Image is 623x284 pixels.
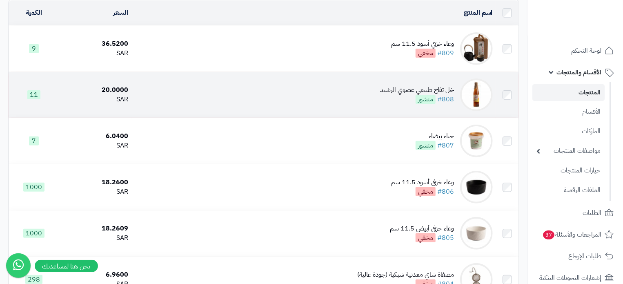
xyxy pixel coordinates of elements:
a: طلبات الإرجاع [532,246,618,266]
span: إشعارات التحويلات البنكية [539,272,601,284]
a: مواصفات المنتجات [532,142,605,160]
img: logo-2.png [567,16,615,34]
div: SAR [62,187,128,197]
a: #808 [437,94,454,104]
div: وعاء خزفي أسود 11.5 سم [391,39,454,49]
img: خل تفاح طبيعي عضوي الرشيد [460,78,493,111]
div: v 4.0.25 [23,13,40,20]
div: SAR [62,49,128,58]
span: 1000 [23,229,44,238]
img: وعاء خزفي أسود 11.5 سم [460,171,493,203]
div: Keywords by Traffic [90,48,138,54]
div: وعاء خزفي أسود 11.5 سم [391,178,454,187]
img: وعاء خزفي أبيض 11.5 سم [460,217,493,250]
a: #806 [437,187,454,197]
a: #805 [437,233,454,243]
span: الطلبات [583,207,601,219]
span: 9 [29,44,39,53]
span: لوحة التحكم [571,45,601,56]
div: Domain: [DOMAIN_NAME] [21,21,90,28]
span: 37 [543,230,554,239]
a: لوحة التحكم [532,41,618,60]
img: tab_keywords_by_traffic_grey.svg [81,47,88,54]
img: website_grey.svg [13,21,20,28]
div: خل تفاح طبيعي عضوي الرشيد [380,85,454,95]
span: مخفي [416,233,436,242]
div: 36.5200 [62,39,128,49]
a: المنتجات [532,84,605,101]
a: الماركات [532,123,605,140]
div: Domain Overview [31,48,73,54]
span: 298 [25,275,42,284]
img: وعاء خزفي أسود 11.5 سم [460,32,493,65]
span: منشور [416,141,436,150]
img: logo_orange.svg [13,13,20,20]
a: #809 [437,48,454,58]
img: حناء بيضاء [460,125,493,157]
div: SAR [62,233,128,243]
div: SAR [62,95,128,104]
span: 11 [27,90,40,99]
img: tab_domain_overview_orange.svg [22,47,29,54]
div: 18.2600 [62,178,128,187]
div: وعاء خزفي أبيض 11.5 سم [390,224,454,233]
a: الأقسام [532,103,605,121]
div: مصفاة شاي معدنية شبكية (جودة عالية) [357,270,454,280]
span: طلبات الإرجاع [568,250,601,262]
span: المراجعات والأسئلة [542,229,601,240]
span: مخفي [416,187,436,196]
div: SAR [62,141,128,150]
div: حناء بيضاء [416,132,454,141]
a: #807 [437,141,454,150]
a: السعر [113,8,128,18]
a: الكمية [26,8,42,18]
span: الأقسام والمنتجات [556,67,601,78]
a: خيارات المنتجات [532,162,605,179]
span: 7 [29,136,39,145]
a: المراجعات والأسئلة37 [532,225,618,244]
div: 18.2609 [62,224,128,233]
span: مخفي [416,49,436,58]
div: 20.0000 [62,85,128,95]
span: منشور [416,95,436,104]
a: اسم المنتج [464,8,493,18]
div: 6.9600 [62,270,128,280]
a: الطلبات [532,203,618,223]
div: 6.0400 [62,132,128,141]
span: 1000 [23,183,44,192]
a: الملفات الرقمية [532,181,605,199]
